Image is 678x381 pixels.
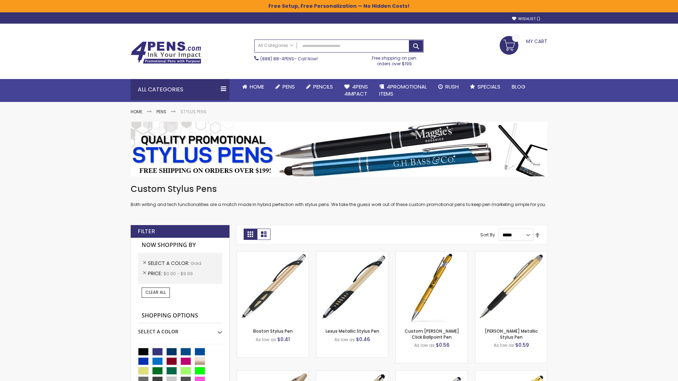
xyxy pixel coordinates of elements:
[148,260,191,267] span: Select A Color
[258,43,293,48] span: All Categories
[237,251,309,257] a: Boston Stylus Pen-Gold
[396,252,468,323] img: Custom Alex II Click Ballpoint Pen-Gold
[313,83,333,90] span: Pencils
[138,308,222,323] strong: Shopping Options
[334,337,355,343] span: As low as
[339,79,374,102] a: 4Pens4impact
[131,109,142,115] a: Home
[131,183,547,208] div: Both writing and tech functionalities are a match made in hybrid perfection with stylus pens. We ...
[316,252,388,323] img: Lexus Metallic Stylus Pen-Gold
[282,83,295,90] span: Pens
[326,328,379,334] a: Lexus Metallic Stylus Pen
[277,336,290,343] span: $0.41
[131,41,201,64] img: 4Pens Custom Pens and Promotional Products
[433,79,464,95] a: Rush
[512,83,525,90] span: Blog
[344,83,368,97] span: 4Pens 4impact
[316,251,388,257] a: Lexus Metallic Stylus Pen-Gold
[356,336,370,343] span: $0.46
[414,342,435,348] span: As low as
[515,341,529,349] span: $0.59
[260,56,294,62] a: (888) 88-4PENS
[256,337,276,343] span: As low as
[244,229,257,240] strong: Grid
[237,370,309,376] a: Twist Highlighter-Pen Stylus Combo-Gold
[237,252,309,323] img: Boston Stylus Pen-Gold
[396,251,468,257] a: Custom Alex II Click Ballpoint Pen-Gold
[464,79,506,95] a: Specials
[480,232,495,238] label: Sort By
[260,56,318,62] span: - Call Now!
[145,289,166,295] span: Clear All
[379,83,427,97] span: 4PROMOTIONAL ITEMS
[405,328,459,340] a: Custom [PERSON_NAME] Click Ballpoint Pen
[475,370,547,376] a: I-Stylus-Slim-Gold-Gold
[131,183,547,195] h1: Custom Stylus Pens
[138,228,155,235] strong: Filter
[163,271,193,277] span: $0.00 - $9.99
[148,270,163,277] span: Price
[475,251,547,257] a: Lory Metallic Stylus Pen-Gold
[191,260,201,266] span: Gold
[131,79,230,100] div: All Categories
[475,252,547,323] img: Lory Metallic Stylus Pen-Gold
[316,370,388,376] a: Islander Softy Metallic Gel Pen with Stylus-Gold
[512,16,540,22] a: Wishlist
[477,83,500,90] span: Specials
[301,79,339,95] a: Pencils
[255,40,297,52] a: All Categories
[445,83,459,90] span: Rush
[485,328,538,340] a: [PERSON_NAME] Metallic Stylus Pen
[237,79,270,95] a: Home
[374,79,433,102] a: 4PROMOTIONALITEMS
[506,79,531,95] a: Blog
[365,53,424,67] div: Free shipping on pen orders over $199
[396,370,468,376] a: Cali Custom Stylus Gel pen-Gold
[156,109,166,115] a: Pens
[494,342,514,348] span: As low as
[250,83,264,90] span: Home
[138,323,222,335] div: Select A Color
[142,288,170,297] a: Clear All
[436,341,450,349] span: $0.56
[253,328,293,334] a: Boston Stylus Pen
[138,238,222,253] strong: Now Shopping by
[180,109,207,115] strong: Stylus Pens
[131,122,547,176] img: Stylus Pens
[270,79,301,95] a: Pens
